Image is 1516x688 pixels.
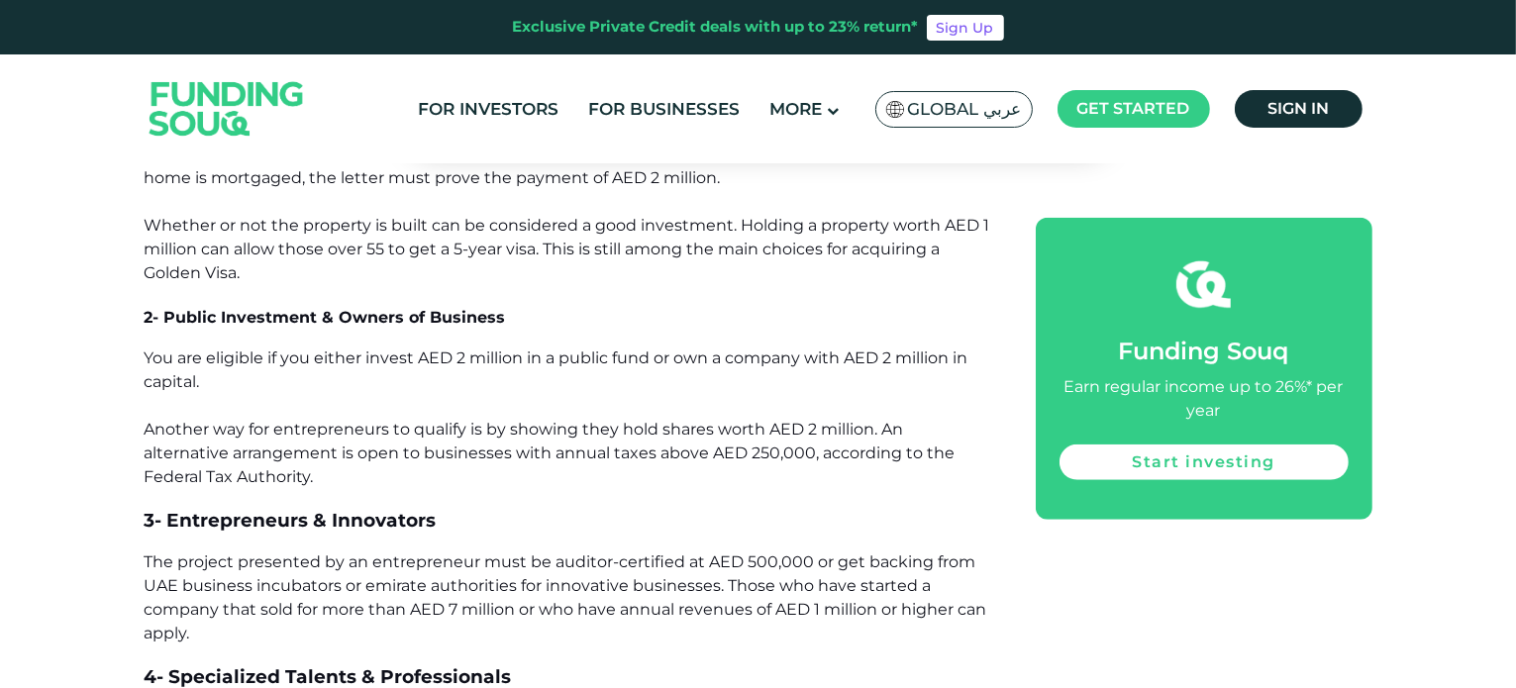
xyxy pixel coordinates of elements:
[1267,99,1329,118] span: Sign in
[513,16,919,39] div: Exclusive Private Credit deals with up to 23% return*
[1119,337,1289,365] span: Funding Souq
[886,101,904,118] img: SA Flag
[908,98,1022,121] span: Global عربي
[1060,375,1349,423] div: Earn regular income up to 26%* per year
[927,15,1004,41] a: Sign Up
[145,552,987,642] span: The project presented by an entrepreneur must be auditor-certified at AED 500,000 or get backing ...
[145,665,512,688] span: 4- Specialized Talents & Professionals
[145,509,437,532] span: 3- Entrepreneurs & Innovators
[1060,444,1349,480] a: Start investing
[1077,99,1190,118] span: Get started
[1235,90,1363,128] a: Sign in
[583,93,745,126] a: For Businesses
[145,348,968,486] span: You are eligible if you either invest AED 2 million in a public fund or own a company with AED 2 ...
[1176,257,1231,312] img: fsicon
[413,93,563,126] a: For Investors
[130,58,324,158] img: Logo
[769,99,822,119] span: More
[145,308,506,327] span: 2- Public Investment & Owners of Business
